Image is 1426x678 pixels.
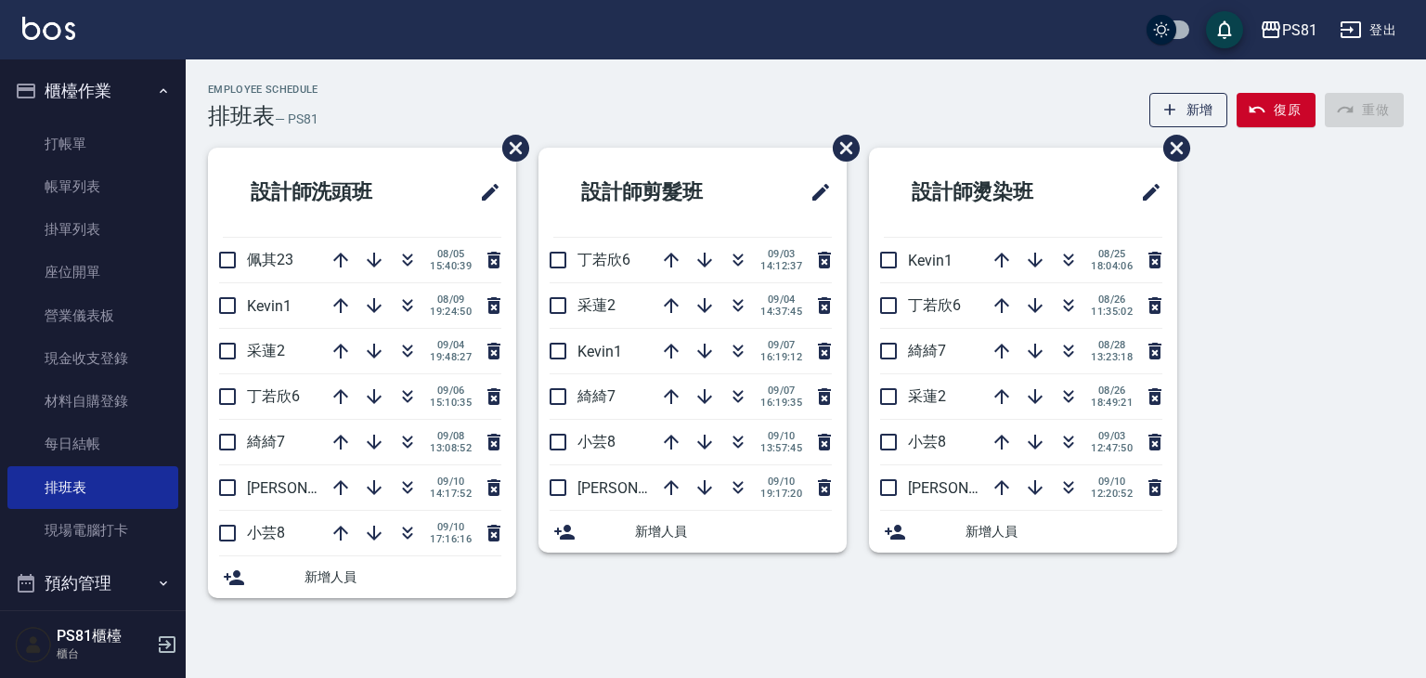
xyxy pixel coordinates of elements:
[430,488,472,500] span: 14:17:52
[7,607,178,656] button: 報表及分析
[7,380,178,423] a: 材料自購登錄
[760,476,802,488] span: 09/10
[1237,93,1316,127] button: 復原
[1091,476,1133,488] span: 09/10
[7,251,178,293] a: 座位開單
[247,524,285,541] span: 小芸8
[430,293,472,306] span: 08/09
[1206,11,1243,48] button: save
[7,466,178,509] a: 排班表
[7,67,178,115] button: 櫃檯作業
[760,430,802,442] span: 09/10
[1149,93,1228,127] button: 新增
[760,248,802,260] span: 09/03
[577,251,630,268] span: 丁若欣6
[1332,13,1404,47] button: 登出
[223,159,434,226] h2: 設計師洗頭班
[22,17,75,40] img: Logo
[1091,351,1133,363] span: 13:23:18
[430,339,472,351] span: 09/04
[1091,339,1133,351] span: 08/28
[1091,293,1133,306] span: 08/26
[577,343,622,360] span: Kevin1
[908,387,946,405] span: 采蓮2
[7,294,178,337] a: 營業儀表板
[760,385,802,397] span: 09/07
[1091,306,1133,318] span: 11:35:02
[577,387,616,405] span: 綺綺7
[1091,248,1133,260] span: 08/25
[430,306,472,318] span: 19:24:50
[760,339,802,351] span: 09/07
[430,385,472,397] span: 09/06
[1091,385,1133,397] span: 08/26
[275,110,318,129] h6: — PS81
[908,479,1028,497] span: [PERSON_NAME]3
[430,351,472,363] span: 19:48:27
[635,522,832,541] span: 新增人員
[908,433,946,450] span: 小芸8
[488,121,532,176] span: 刪除班表
[1282,19,1317,42] div: PS81
[577,296,616,314] span: 采蓮2
[760,306,802,318] span: 14:37:45
[208,103,275,129] h3: 排班表
[760,488,802,500] span: 19:17:20
[1149,121,1193,176] span: 刪除班表
[760,293,802,306] span: 09/04
[208,84,318,96] h2: Employee Schedule
[1091,442,1133,454] span: 12:47:50
[430,248,472,260] span: 08/05
[798,170,832,215] span: 修改班表的標題
[247,297,292,315] span: Kevin1
[247,479,367,497] span: [PERSON_NAME]3
[577,479,697,497] span: [PERSON_NAME]3
[538,511,847,553] div: 新增人員
[908,252,953,269] span: Kevin1
[553,159,764,226] h2: 設計師剪髮班
[247,433,285,450] span: 綺綺7
[819,121,862,176] span: 刪除班表
[15,626,52,663] img: Person
[760,351,802,363] span: 16:19:12
[208,556,516,598] div: 新增人員
[869,511,1177,553] div: 新增人員
[7,423,178,465] a: 每日結帳
[966,522,1162,541] span: 新增人員
[468,170,501,215] span: 修改班表的標題
[430,397,472,409] span: 15:10:35
[7,123,178,165] a: 打帳單
[430,442,472,454] span: 13:08:52
[760,397,802,409] span: 16:19:35
[1091,430,1133,442] span: 09/03
[908,342,946,359] span: 綺綺7
[760,260,802,272] span: 14:12:37
[7,165,178,208] a: 帳單列表
[7,559,178,607] button: 預約管理
[247,387,300,405] span: 丁若欣6
[247,251,293,268] span: 佩其23
[430,476,472,488] span: 09/10
[1091,260,1133,272] span: 18:04:06
[57,645,151,662] p: 櫃台
[247,342,285,359] span: 采蓮2
[7,208,178,251] a: 掛單列表
[57,627,151,645] h5: PS81櫃檯
[1252,11,1325,49] button: PS81
[884,159,1095,226] h2: 設計師燙染班
[430,260,472,272] span: 15:40:39
[305,567,501,587] span: 新增人員
[908,296,961,314] span: 丁若欣6
[430,430,472,442] span: 09/08
[430,533,472,545] span: 17:16:16
[430,521,472,533] span: 09/10
[7,509,178,552] a: 現場電腦打卡
[1129,170,1162,215] span: 修改班表的標題
[1091,397,1133,409] span: 18:49:21
[760,442,802,454] span: 13:57:45
[1091,488,1133,500] span: 12:20:52
[7,337,178,380] a: 現金收支登錄
[577,433,616,450] span: 小芸8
